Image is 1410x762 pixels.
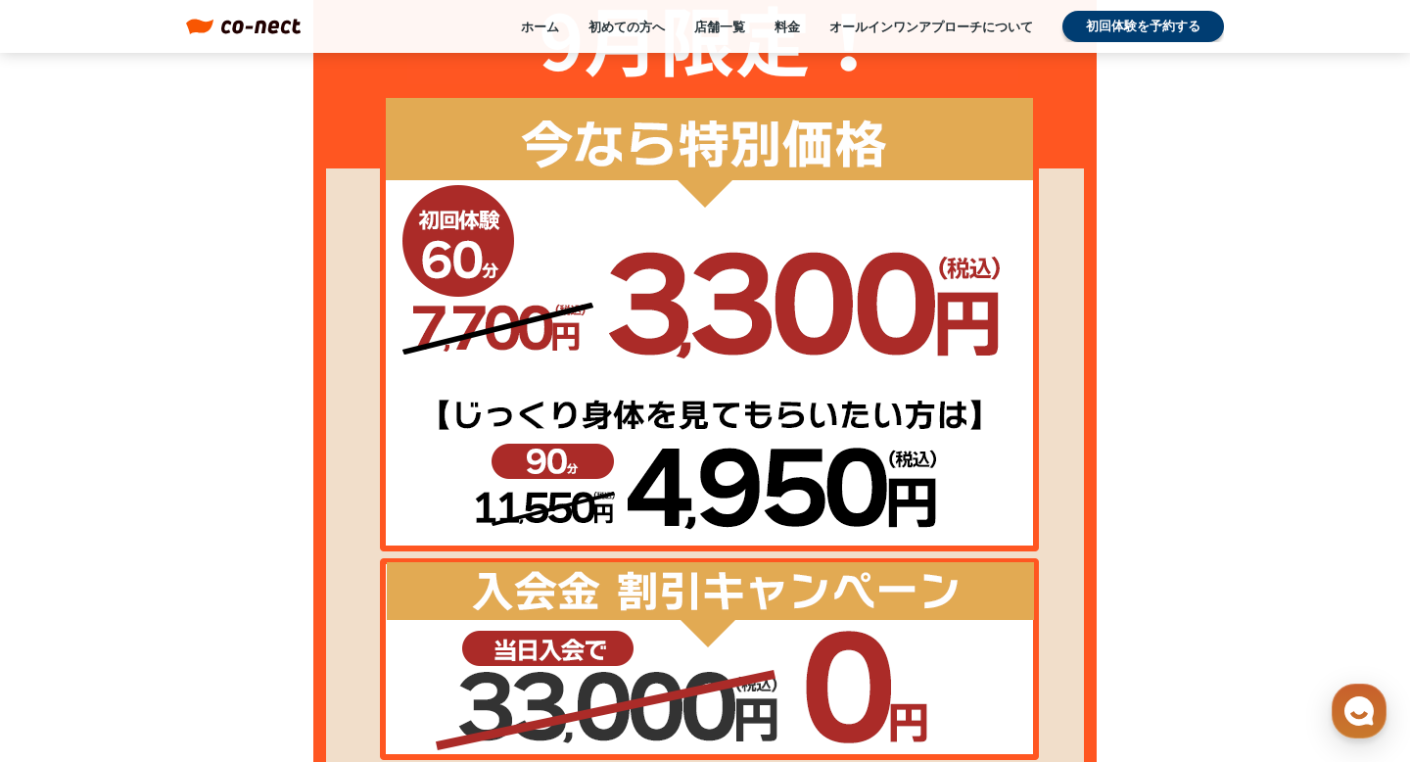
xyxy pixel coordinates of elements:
span: 設定 [303,629,326,644]
a: ホーム [521,18,559,35]
a: 初めての方へ [588,18,665,35]
a: 設定 [253,599,376,648]
a: 店舗一覧 [694,18,745,35]
a: 料金 [775,18,800,35]
a: オールインワンアプローチについて [829,18,1033,35]
a: 初回体験を予約する [1062,11,1224,42]
a: ホーム [6,599,129,648]
a: チャット [129,599,253,648]
span: チャット [167,630,214,645]
span: ホーム [50,629,85,644]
